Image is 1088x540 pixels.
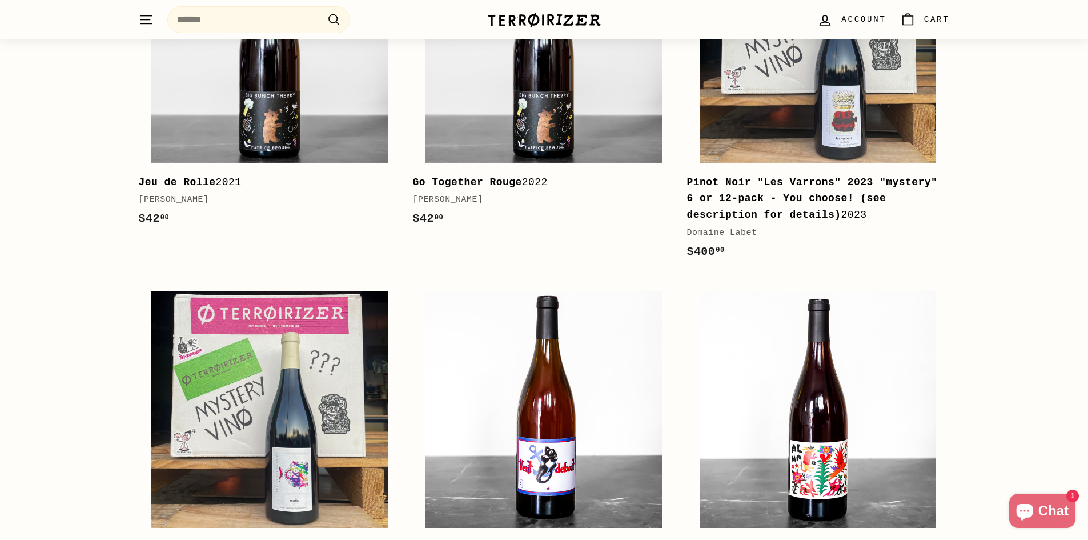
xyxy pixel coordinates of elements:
a: Cart [893,3,957,37]
a: Account [810,3,893,37]
sup: 00 [716,246,724,254]
span: $400 [686,245,724,258]
inbox-online-store-chat: Shopify online store chat [1006,494,1079,531]
div: Domaine Labet [686,226,938,240]
span: $42 [412,212,443,225]
div: 2023 [686,174,938,223]
div: [PERSON_NAME] [412,193,664,207]
sup: 00 [435,214,443,222]
div: 2021 [139,174,390,191]
span: $42 [139,212,170,225]
b: Jeu de Rolle [139,177,216,188]
b: Go Together Rouge [412,177,521,188]
span: Cart [924,13,950,26]
div: [PERSON_NAME] [139,193,390,207]
sup: 00 [160,214,169,222]
b: Pinot Noir "Les Varrons" 2023 "mystery" 6 or 12-pack - You choose! (see description for details) [686,177,937,221]
div: 2022 [412,174,664,191]
span: Account [841,13,886,26]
